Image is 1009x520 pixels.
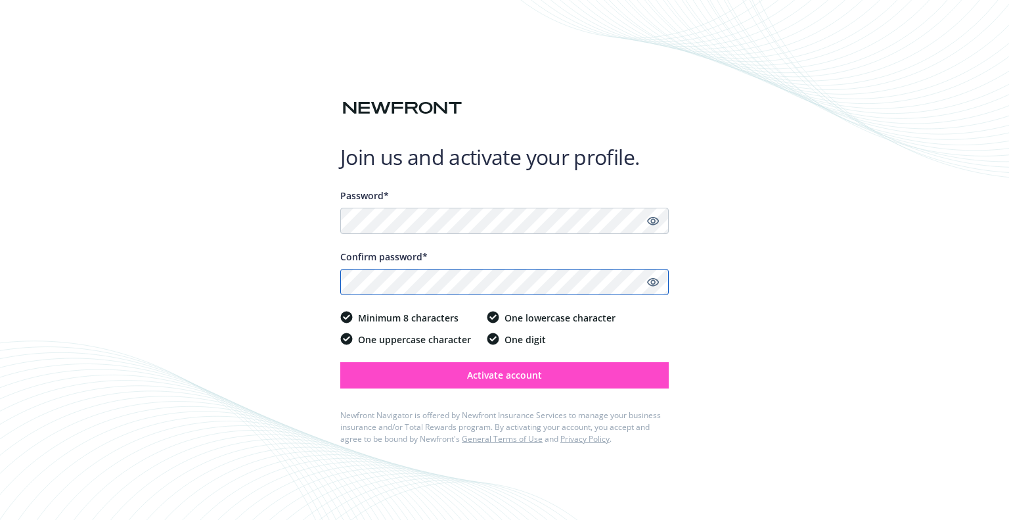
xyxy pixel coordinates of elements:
[340,144,669,170] h1: Join us and activate your profile.
[340,410,669,445] div: Newfront Navigator is offered by Newfront Insurance Services to manage your business insurance an...
[340,208,669,234] input: Enter a unique password...
[340,97,464,120] img: Newfront logo
[358,333,471,346] span: One uppercase character
[340,362,669,389] button: Activate account
[467,369,542,381] span: Activate account
[645,274,661,290] a: Show password
[560,433,610,444] a: Privacy Policy
[462,433,543,444] a: General Terms of Use
[358,311,459,325] span: Minimum 8 characters
[340,250,428,263] span: Confirm password*
[645,213,661,229] a: Show password
[340,269,669,295] input: Confirm your unique password...
[504,333,546,346] span: One digit
[504,311,616,325] span: One lowercase character
[340,189,389,202] span: Password*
